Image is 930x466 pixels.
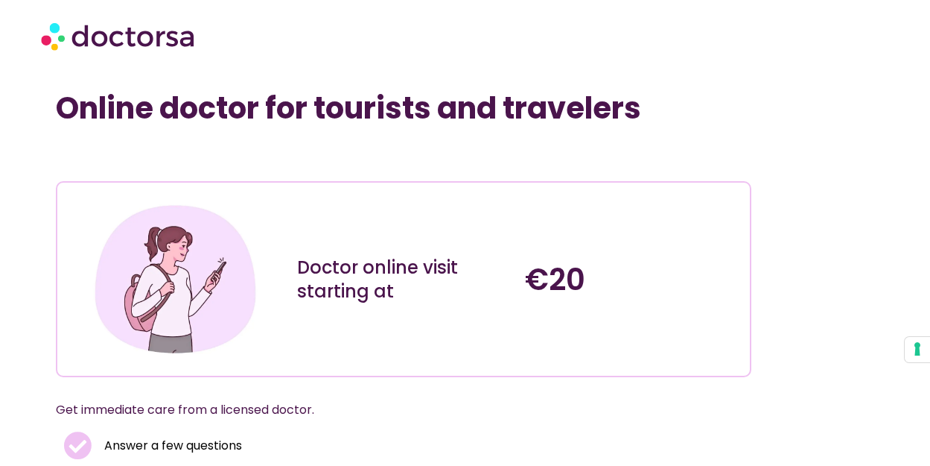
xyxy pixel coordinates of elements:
[56,90,751,126] h1: Online doctor for tourists and travelers
[525,262,739,297] h4: €20
[297,256,511,303] div: Doctor online visit starting at
[63,148,287,166] iframe: Customer reviews powered by Trustpilot
[90,194,261,365] img: Illustration depicting a young woman in a casual outfit, engaged with her smartphone. She has a p...
[56,400,716,421] p: Get immediate care from a licensed doctor.
[905,337,930,362] button: Your consent preferences for tracking technologies
[101,435,242,456] span: Answer a few questions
